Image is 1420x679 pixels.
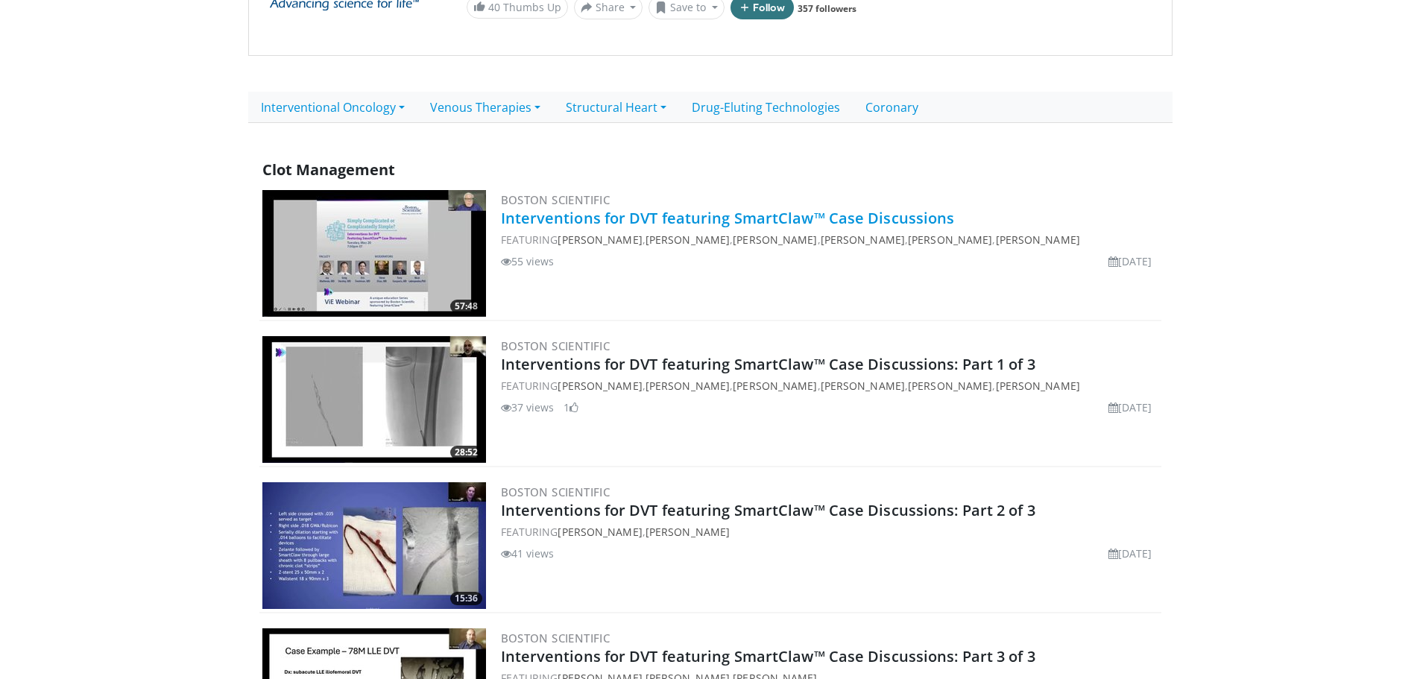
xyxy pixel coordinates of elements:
[733,379,817,393] a: [PERSON_NAME]
[501,253,555,269] li: 55 views
[501,354,1035,374] a: Interventions for DVT featuring SmartClaw™ Case Discussions: Part 1 of 3
[501,192,610,207] a: Boston Scientific
[501,338,610,353] a: Boston Scientific
[996,233,1080,247] a: [PERSON_NAME]
[262,190,486,317] img: f80d5c17-e695-4770-8d66-805e03df8342.300x170_q85_crop-smart_upscale.jpg
[262,336,486,463] a: 28:52
[821,379,905,393] a: [PERSON_NAME]
[908,233,992,247] a: [PERSON_NAME]
[646,525,730,539] a: [PERSON_NAME]
[450,300,482,313] span: 57:48
[501,646,1035,666] a: Interventions for DVT featuring SmartClaw™ Case Discussions: Part 3 of 3
[1108,253,1152,269] li: [DATE]
[853,92,931,123] a: Coronary
[248,92,417,123] a: Interventional Oncology
[564,399,578,415] li: 1
[450,446,482,459] span: 28:52
[733,233,817,247] a: [PERSON_NAME]
[553,92,679,123] a: Structural Heart
[798,2,856,15] a: 357 followers
[501,631,610,645] a: Boston Scientific
[558,525,642,539] a: [PERSON_NAME]
[1108,399,1152,415] li: [DATE]
[501,484,610,499] a: Boston Scientific
[450,592,482,605] span: 15:36
[558,233,642,247] a: [PERSON_NAME]
[417,92,553,123] a: Venous Therapies
[501,232,1158,247] div: FEATURING , , , , ,
[996,379,1080,393] a: [PERSON_NAME]
[501,524,1158,540] div: FEATURING ,
[262,190,486,317] a: 57:48
[679,92,853,123] a: Drug-Eluting Technologies
[646,379,730,393] a: [PERSON_NAME]
[501,208,955,228] a: Interventions for DVT featuring SmartClaw™ Case Discussions
[1108,546,1152,561] li: [DATE]
[501,399,555,415] li: 37 views
[821,233,905,247] a: [PERSON_NAME]
[501,546,555,561] li: 41 views
[262,336,486,463] img: 8e34a565-0f1f-4312-bf6d-12e5c78bba72.300x170_q85_crop-smart_upscale.jpg
[908,379,992,393] a: [PERSON_NAME]
[262,482,486,609] a: 15:36
[558,379,642,393] a: [PERSON_NAME]
[262,482,486,609] img: c9201aff-c63c-4c30-aa18-61314b7b000e.300x170_q85_crop-smart_upscale.jpg
[646,233,730,247] a: [PERSON_NAME]
[262,160,395,180] span: Clot Management
[501,378,1158,394] div: FEATURING , , , , ,
[501,500,1035,520] a: Interventions for DVT featuring SmartClaw™ Case Discussions: Part 2 of 3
